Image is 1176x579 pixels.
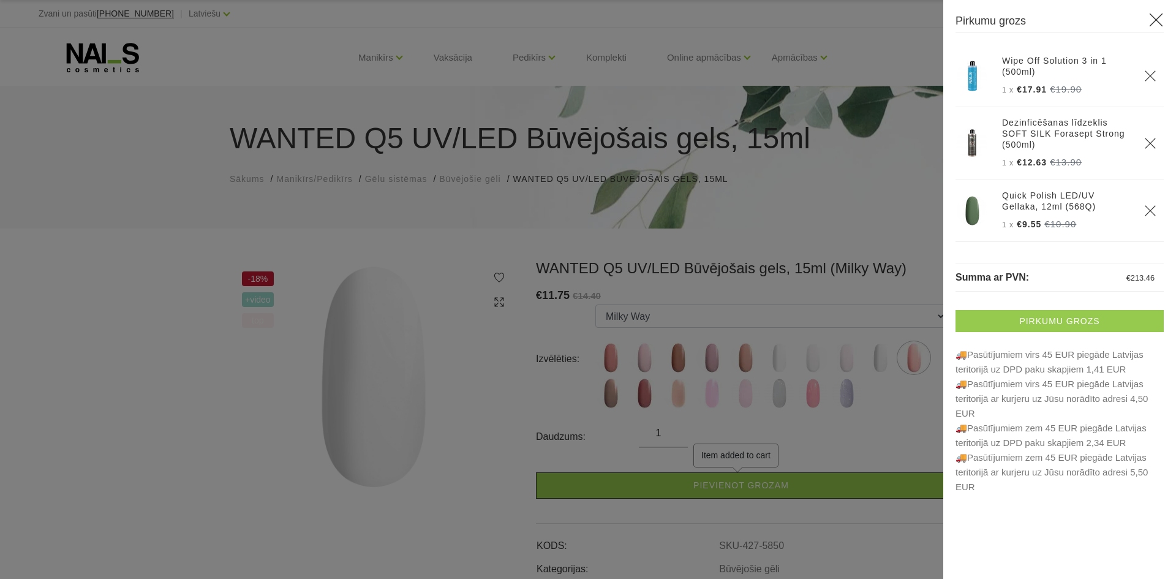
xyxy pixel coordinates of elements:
s: €13.90 [1050,157,1082,167]
span: 213.46 [1131,273,1155,282]
a: Quick Polish LED/UV Gellaka, 12ml (568Q) [1002,190,1129,212]
a: Dezinficēšanas līdzeklis SOFT SILK Forasept Strong (500ml) [1002,117,1129,150]
span: 1 x [1002,159,1014,167]
span: 1 x [1002,86,1014,94]
span: €12.63 [1017,157,1047,167]
h3: Pirkumu grozs [956,12,1164,33]
s: €10.90 [1044,219,1076,229]
a: Wipe Off Solution 3 in 1 (500ml) [1002,55,1129,77]
span: Summa ar PVN: [956,272,1029,282]
span: €9.55 [1017,219,1041,229]
s: €19.90 [1050,84,1082,94]
a: Delete [1144,137,1156,149]
span: 1 x [1002,221,1014,229]
span: €17.91 [1017,85,1047,94]
a: Pirkumu grozs [956,310,1164,332]
p: 🚚Pasūtījumiem virs 45 EUR piegāde Latvijas teritorijā uz DPD paku skapjiem 1,41 EUR 🚚Pasūtī... [956,347,1164,494]
span: € [1126,273,1131,282]
a: Delete [1144,70,1156,82]
a: Delete [1144,205,1156,217]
